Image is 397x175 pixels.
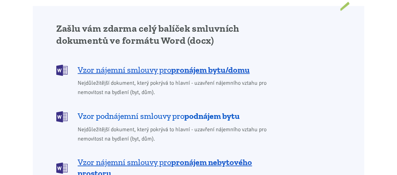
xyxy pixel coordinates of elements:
img: DOCX (Word) [56,162,68,174]
span: Nejdůležitější dokument, který pokrývá to hlavní - uzavření nájemního vztahu pro nemovitost na by... [78,125,267,143]
a: Vzor podnájemní smlouvy propodnájem bytu [56,110,267,122]
a: Vzor nájemní smlouvy propronájem bytu/domu [56,64,267,75]
b: pronájem bytu/domu [171,64,250,74]
span: Vzor nájemní smlouvy pro [78,64,250,75]
span: Vzor podnájemní smlouvy pro [78,110,240,121]
h2: Zašlu vám zdarma celý balíček smluvních dokumentů ve formátu Word (docx) [56,23,267,46]
span: Nejdůležitější dokument, který pokrývá to hlavní - uzavření nájemního vztahu pro nemovitost na by... [78,78,267,97]
b: podnájem bytu [184,111,240,121]
img: DOCX (Word) [56,111,68,122]
img: DOCX (Word) [56,64,68,76]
